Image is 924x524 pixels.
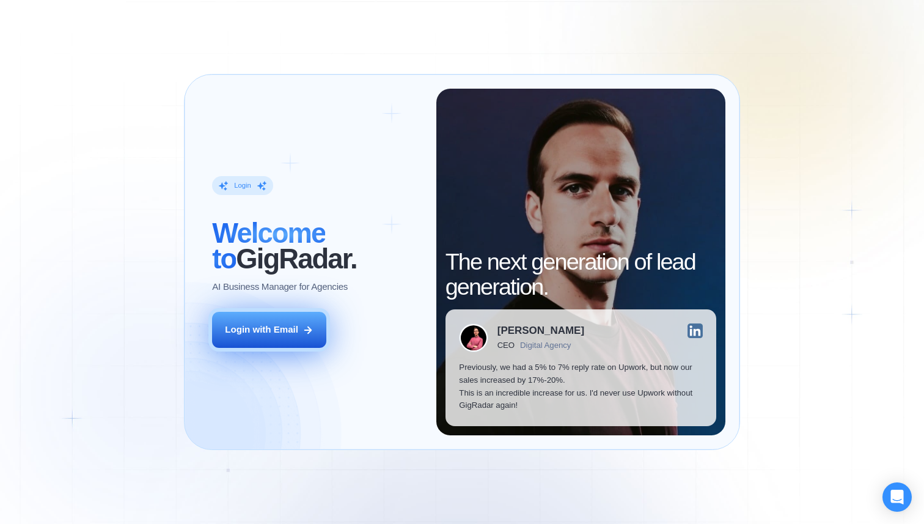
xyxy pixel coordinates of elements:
[459,361,702,412] p: Previously, we had a 5% to 7% reply rate on Upwork, but now our sales increased by 17%-20%. This ...
[20,32,29,42] img: website_grey.svg
[234,181,251,190] div: Login
[212,281,348,293] p: AI Business Manager for Agencies
[882,482,912,512] div: Open Intercom Messenger
[497,341,515,350] div: CEO
[446,249,717,300] h2: The next generation of lead generation.
[122,71,131,81] img: tab_keywords_by_traffic_grey.svg
[32,32,134,42] div: Domain: [DOMAIN_NAME]
[135,72,206,80] div: Keywords by Traffic
[212,312,326,348] button: Login with Email
[225,323,298,336] div: Login with Email
[34,20,60,29] div: v 4.0.25
[520,341,571,350] div: Digital Agency
[46,72,109,80] div: Domain Overview
[33,71,43,81] img: tab_domain_overview_orange.svg
[212,218,325,275] span: Welcome to
[20,20,29,29] img: logo_orange.svg
[212,221,422,271] h2: ‍ GigRadar.
[497,325,584,336] div: [PERSON_NAME]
